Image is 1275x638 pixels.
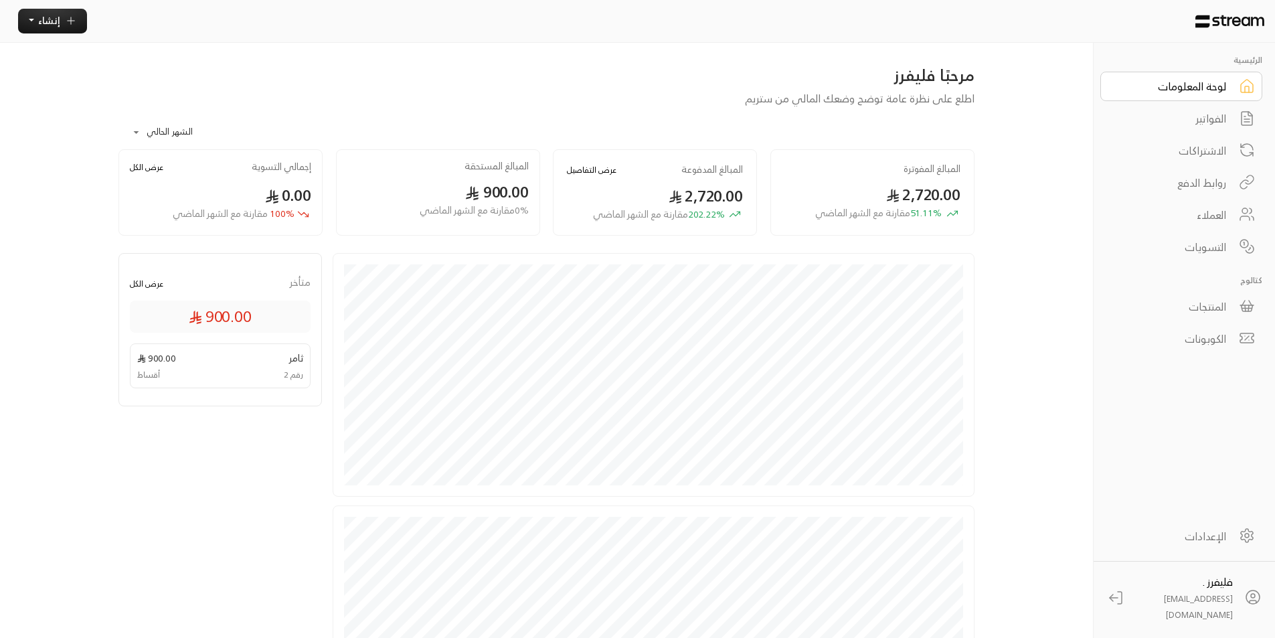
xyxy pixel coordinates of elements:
[593,206,688,222] span: مقارنة مع الشهر الماضي
[1118,299,1226,315] div: المنتجات
[464,161,529,172] h2: المبالغ المستحقة
[1203,572,1233,591] span: فليفرز .
[265,181,311,209] span: 0.00
[1100,136,1262,165] a: الاشتراكات
[1100,168,1262,197] a: روابط الدفع
[1100,324,1262,353] a: الكوبونات
[1118,331,1226,347] div: الكوبونات
[137,369,160,381] span: أقساط
[1100,274,1262,287] p: كتالوج
[681,164,743,175] h2: المبالغ المدفوعة
[38,12,60,29] span: إنشاء
[284,369,303,381] span: رقم 2
[669,182,743,210] span: 2,720.00
[189,305,252,328] span: 900.00
[815,204,910,221] span: مقارنة مع الشهر الماضي
[289,275,311,290] span: متأخر
[173,207,294,221] span: 100 %
[1100,104,1262,133] a: الفواتير
[1100,232,1262,262] a: التسويات
[130,277,163,290] button: عرض الكل
[1195,15,1264,28] img: Logo
[1100,200,1262,230] a: العملاء
[252,161,311,173] h2: إجمالي التسوية
[130,161,163,173] button: عرض الكل
[420,204,529,218] span: 0 % مقارنة مع الشهر الماضي
[137,351,176,365] span: 900.00
[1100,54,1262,66] p: الرئيسية
[1118,239,1226,255] div: التسويات
[1100,72,1262,101] a: لوحة المعلومات
[173,205,268,222] span: مقارنة مع الشهر الماضي
[904,163,960,175] h2: المبالغ المفوترة
[1118,207,1226,223] div: العملاء
[815,206,942,220] span: 51.11 %
[745,89,974,108] span: اطلع على نظرة عامة توضح وضعك المالي من ستريم
[1118,110,1226,127] div: الفواتير
[1100,572,1269,624] a: فليفرز . [EMAIL_ADDRESS][DOMAIN_NAME]
[567,163,616,176] button: عرض التفاصيل
[1118,528,1226,544] div: الإعدادات
[289,351,303,365] span: ثامر
[1164,591,1233,622] span: [EMAIL_ADDRESS][DOMAIN_NAME]
[593,208,725,222] span: 202.22 %
[1100,292,1262,321] a: المنتجات
[886,181,960,208] span: 2,720.00
[1100,522,1262,551] a: الإعدادات
[118,64,974,86] h3: مرحبًا فليفرز
[465,178,528,206] span: 900.00
[1118,78,1226,94] div: لوحة المعلومات
[18,9,87,33] button: إنشاء
[1118,175,1226,191] div: روابط الدفع
[1118,143,1226,159] div: الاشتراكات
[125,115,226,150] div: الشهر الحالي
